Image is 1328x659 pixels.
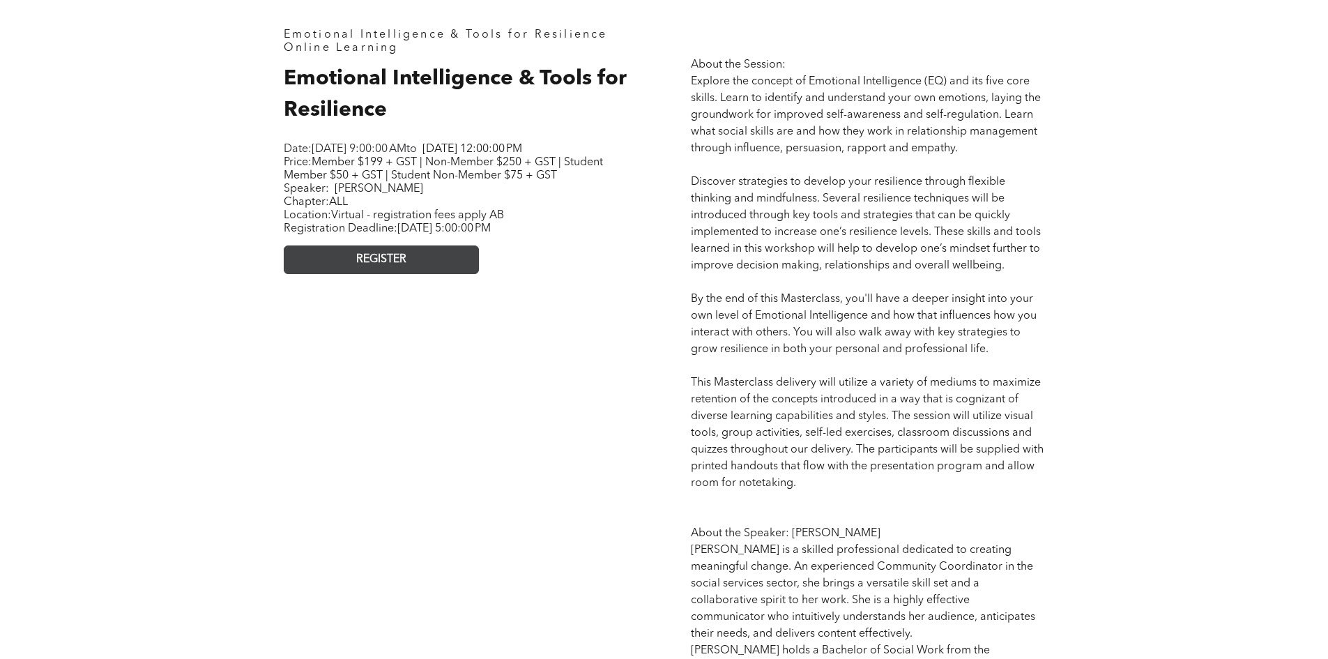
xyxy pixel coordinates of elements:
[331,210,504,221] span: Virtual - registration fees apply AB
[284,210,504,234] span: Location: Registration Deadline:
[356,253,406,266] span: REGISTER
[284,43,399,54] span: Online Learning
[284,144,417,155] span: Date: to
[284,68,627,121] span: Emotional Intelligence & Tools for Resilience
[284,29,608,40] span: Emotional Intelligence & Tools for Resilience
[284,157,603,181] span: Member $199 + GST | Non-Member $250 + GST | Student Member $50 + GST | Student Non-Member $75 + GST
[284,183,329,195] span: Speaker:
[284,245,479,274] a: REGISTER
[284,197,348,208] span: Chapter:
[284,157,603,181] span: Price:
[329,197,348,208] span: ALL
[422,144,522,155] span: [DATE] 12:00:00 PM
[397,223,491,234] span: [DATE] 5:00:00 PM
[335,183,423,195] span: [PERSON_NAME]
[312,144,406,155] span: [DATE] 9:00:00 AM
